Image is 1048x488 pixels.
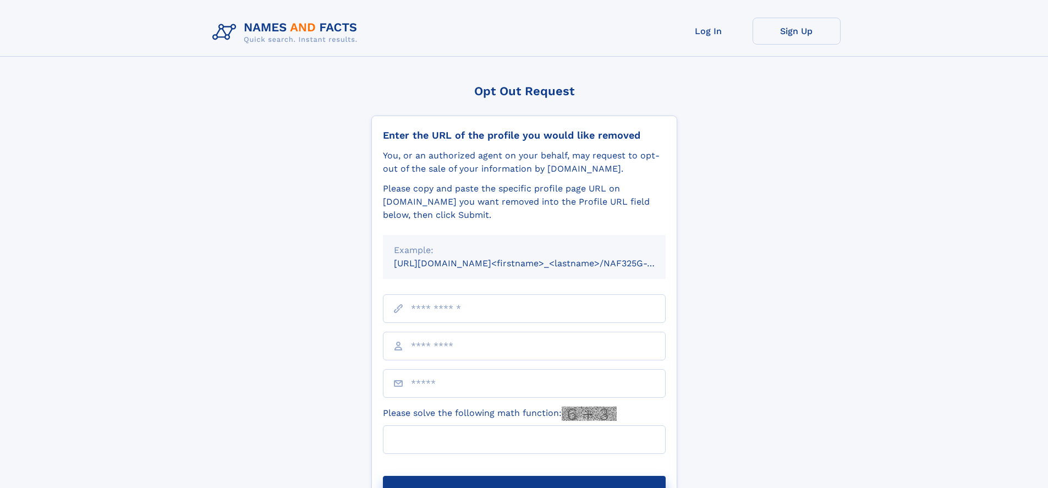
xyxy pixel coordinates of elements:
[383,129,666,141] div: Enter the URL of the profile you would like removed
[394,244,655,257] div: Example:
[371,84,677,98] div: Opt Out Request
[394,258,687,268] small: [URL][DOMAIN_NAME]<firstname>_<lastname>/NAF325G-xxxxxxxx
[665,18,753,45] a: Log In
[383,407,617,421] label: Please solve the following math function:
[383,182,666,222] div: Please copy and paste the specific profile page URL on [DOMAIN_NAME] you want removed into the Pr...
[208,18,366,47] img: Logo Names and Facts
[383,149,666,176] div: You, or an authorized agent on your behalf, may request to opt-out of the sale of your informatio...
[753,18,841,45] a: Sign Up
